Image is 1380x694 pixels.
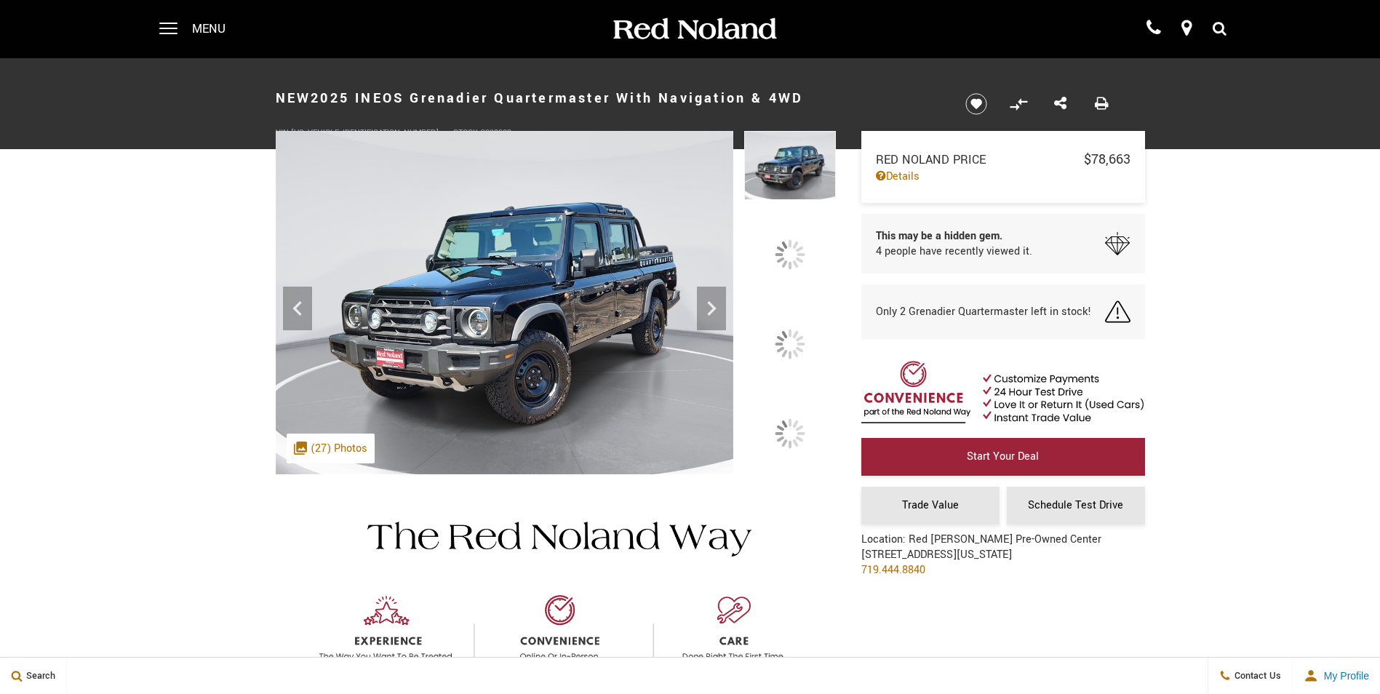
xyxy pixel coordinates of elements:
[960,92,992,116] button: Save vehicle
[453,127,480,138] span: Stock:
[861,438,1145,476] a: Start Your Deal
[876,150,1130,169] a: Red Noland Price $78,663
[276,69,941,127] h1: 2025 INEOS Grenadier Quartermaster With Navigation & 4WD
[1084,150,1130,169] span: $78,663
[744,131,836,200] img: New 2025 Black INEOS Quartermaster image 1
[276,127,291,138] span: VIN:
[876,151,1084,168] span: Red Noland Price
[610,17,778,42] img: Red Noland Auto Group
[1231,669,1281,682] span: Contact Us
[861,532,1101,589] div: Location: Red [PERSON_NAME] Pre-Owned Center [STREET_ADDRESS][US_STATE]
[967,449,1039,464] span: Start Your Deal
[276,89,311,108] strong: New
[276,131,733,474] img: New 2025 Black INEOS Quartermaster image 1
[876,228,1032,244] span: This may be a hidden gem.
[1054,95,1066,113] a: Share this New 2025 INEOS Grenadier Quartermaster With Navigation & 4WD
[1095,95,1109,113] a: Print this New 2025 INEOS Grenadier Quartermaster With Navigation & 4WD
[1028,498,1123,513] span: Schedule Test Drive
[23,669,55,682] span: Search
[902,498,959,513] span: Trade Value
[1318,670,1369,682] span: My Profile
[861,562,925,578] a: 719.444.8840
[876,169,1130,184] a: Details
[1007,487,1145,525] a: Schedule Test Drive
[291,127,439,138] span: [US_VEHICLE_IDENTIFICATION_NUMBER]
[861,487,1000,525] a: Trade Value
[876,304,1091,319] span: Only 2 Grenadier Quartermaster left in stock!
[1008,93,1029,115] button: Compare vehicle
[1293,658,1380,694] button: user-profile-menu
[287,434,375,463] div: (27) Photos
[480,127,511,138] span: G023903
[876,244,1032,259] span: 4 people have recently viewed it.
